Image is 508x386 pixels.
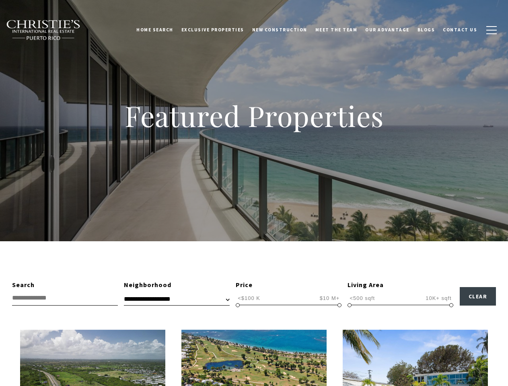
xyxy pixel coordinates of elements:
span: <500 sqft [348,294,377,302]
span: New Construction [252,27,307,33]
div: Search [12,280,118,290]
a: New Construction [248,20,311,40]
button: Clear [460,287,496,306]
span: Contact Us [443,27,477,33]
span: $10 M+ [318,294,342,302]
a: Blogs [413,20,439,40]
span: 10K+ sqft [424,294,453,302]
div: Living Area [348,280,453,290]
a: Exclusive Properties [177,20,248,40]
span: <$100 K [236,294,262,302]
a: Home Search [132,20,177,40]
a: Meet the Team [311,20,362,40]
span: Exclusive Properties [181,27,244,33]
div: Neighborhood [124,280,230,290]
h1: Featured Properties [73,98,435,133]
a: Our Advantage [361,20,413,40]
span: Our Advantage [365,27,409,33]
div: Price [236,280,341,290]
img: Christie's International Real Estate black text logo [6,20,81,41]
span: Blogs [418,27,435,33]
